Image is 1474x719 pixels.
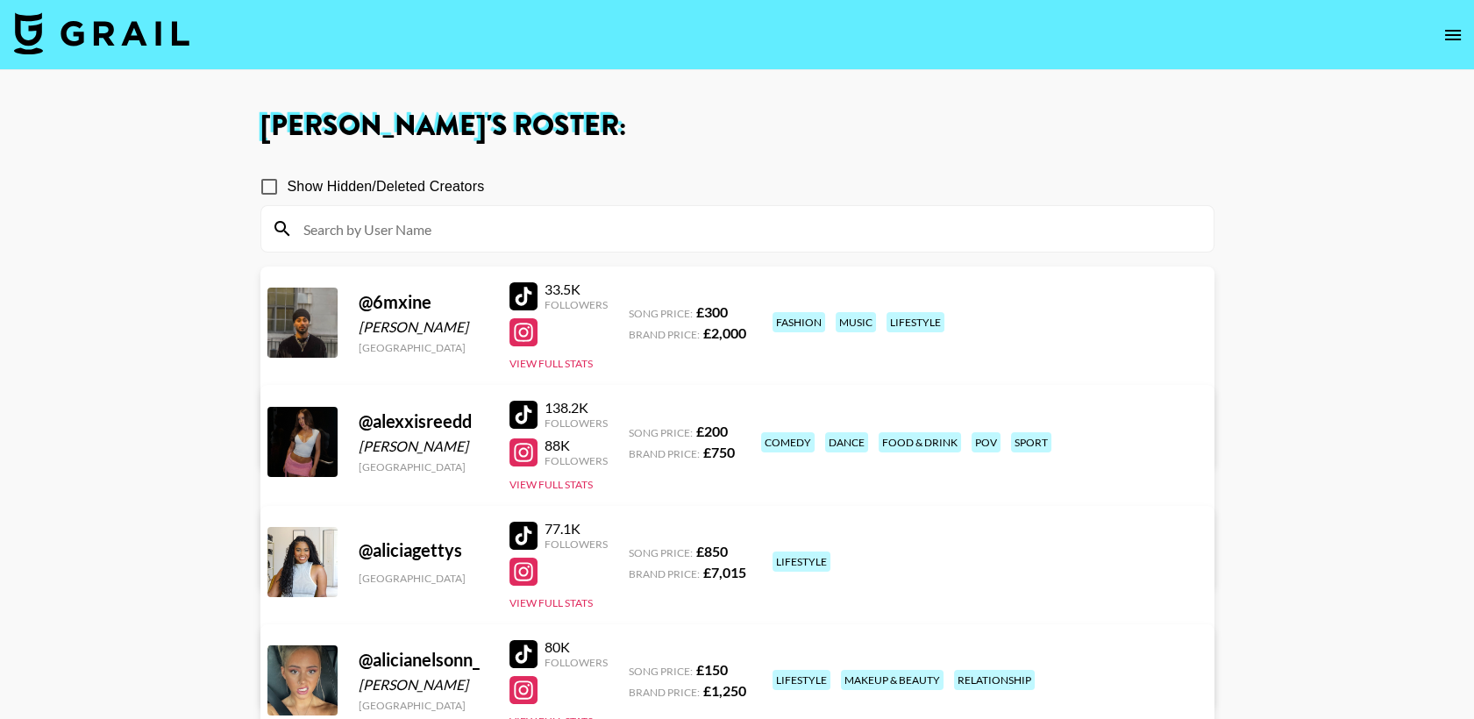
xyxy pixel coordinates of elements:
[359,699,488,712] div: [GEOGRAPHIC_DATA]
[954,670,1035,690] div: relationship
[703,564,746,580] strong: £ 7,015
[696,543,728,559] strong: £ 850
[545,454,608,467] div: Followers
[509,478,593,491] button: View Full Stats
[696,303,728,320] strong: £ 300
[629,567,700,580] span: Brand Price:
[545,638,608,656] div: 80K
[359,318,488,336] div: [PERSON_NAME]
[1011,432,1051,452] div: sport
[545,537,608,551] div: Followers
[359,291,488,313] div: @ 6mxine
[545,281,608,298] div: 33.5K
[509,596,593,609] button: View Full Stats
[359,341,488,354] div: [GEOGRAPHIC_DATA]
[545,298,608,311] div: Followers
[359,438,488,455] div: [PERSON_NAME]
[972,432,1000,452] div: pov
[696,661,728,678] strong: £ 150
[359,572,488,585] div: [GEOGRAPHIC_DATA]
[509,357,593,370] button: View Full Stats
[887,312,944,332] div: lifestyle
[359,460,488,473] div: [GEOGRAPHIC_DATA]
[293,215,1203,243] input: Search by User Name
[629,307,693,320] span: Song Price:
[773,552,830,572] div: lifestyle
[545,520,608,537] div: 77.1K
[773,670,830,690] div: lifestyle
[761,432,815,452] div: comedy
[696,423,728,439] strong: £ 200
[841,670,944,690] div: makeup & beauty
[359,676,488,694] div: [PERSON_NAME]
[545,416,608,430] div: Followers
[629,447,700,460] span: Brand Price:
[545,399,608,416] div: 138.2K
[629,546,693,559] span: Song Price:
[773,312,825,332] div: fashion
[1435,18,1470,53] button: open drawer
[629,328,700,341] span: Brand Price:
[288,176,485,197] span: Show Hidden/Deleted Creators
[545,656,608,669] div: Followers
[703,324,746,341] strong: £ 2,000
[825,432,868,452] div: dance
[703,682,746,699] strong: £ 1,250
[629,665,693,678] span: Song Price:
[359,410,488,432] div: @ alexxisreedd
[629,426,693,439] span: Song Price:
[545,437,608,454] div: 88K
[359,539,488,561] div: @ aliciagettys
[836,312,876,332] div: music
[359,649,488,671] div: @ alicianelsonn_
[879,432,961,452] div: food & drink
[14,12,189,54] img: Grail Talent
[703,444,735,460] strong: £ 750
[260,112,1214,140] h1: [PERSON_NAME] 's Roster:
[629,686,700,699] span: Brand Price:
